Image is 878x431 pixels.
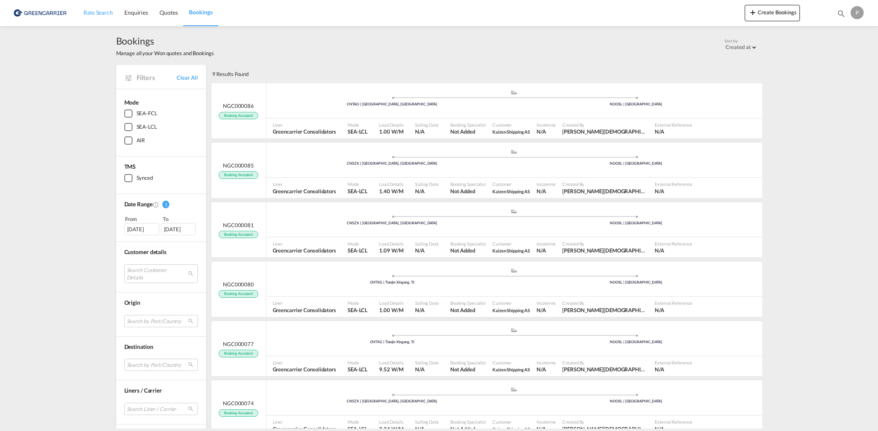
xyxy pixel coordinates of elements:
[124,343,153,350] span: Destination
[379,128,403,135] span: 1.00 W/M
[273,360,336,366] span: Liner
[137,73,177,82] span: Filters
[492,248,530,253] span: Kaizen Shipping AS
[655,366,692,373] span: N/A
[492,366,530,373] span: Kaizen Shipping AS
[270,399,514,404] div: CNSZX | [GEOGRAPHIC_DATA], [GEOGRAPHIC_DATA]
[415,241,439,247] span: Sailing Date
[124,215,160,223] div: From
[562,366,648,373] span: Per Kristian Edvartsen
[537,122,556,128] span: Incoterms
[450,247,486,254] span: Not Added
[159,9,177,16] span: Quotes
[537,241,556,247] span: Incoterms
[537,300,556,306] span: Incoterms
[509,268,519,272] md-icon: assets/icons/custom/ship-fill.svg
[124,299,140,306] span: Origin
[562,306,648,314] span: Per Kristian Edvartsen
[223,281,254,288] span: NGC000080
[450,188,486,195] span: Not Added
[655,122,692,128] span: External Reference
[211,202,762,258] div: NGC000081 Booking Accepted assets/icons/custom/ship-fill.svgassets/icons/custom/roll-o-plane.svgP...
[124,248,166,255] span: Customer details
[509,150,519,154] md-icon: assets/icons/custom/ship-fill.svg
[514,399,758,404] div: NOOSL | [GEOGRAPHIC_DATA]
[223,162,254,169] span: NGC000085
[223,400,254,407] span: NGC000074
[492,247,530,254] span: Kaizen Shipping AS
[509,209,519,213] md-icon: assets/icons/custom/ship-fill.svg
[270,161,514,166] div: CNSZX | [GEOGRAPHIC_DATA], [GEOGRAPHIC_DATA]
[116,49,214,57] span: Manage all your Won quotes and Bookings
[219,350,258,357] span: Booking Accepted
[748,7,758,17] md-icon: icon-plus 400-fg
[562,181,648,187] span: Created By
[270,102,514,107] div: CNTAO | [GEOGRAPHIC_DATA], [GEOGRAPHIC_DATA]
[116,34,214,47] span: Bookings
[450,300,486,306] span: Booking Specialist
[492,419,530,425] span: Customer
[273,419,336,425] span: Liner
[655,247,692,254] span: N/A
[562,419,648,425] span: Created By
[124,163,136,170] span: TMS
[509,328,519,332] md-icon: assets/icons/custom/ship-fill.svg
[379,366,403,373] span: 9.52 W/M
[161,223,196,235] div: [DATE]
[211,83,762,139] div: NGC000086 Booking Accepted assets/icons/custom/ship-fill.svgassets/icons/custom/roll-o-plane.svgP...
[379,122,404,128] span: Load Details
[655,128,692,135] span: N/A
[348,300,368,306] span: Mode
[492,308,530,313] span: Kaizen Shipping AS
[189,9,212,16] span: Bookings
[450,122,486,128] span: Booking Specialist
[415,419,439,425] span: Sailing Date
[212,65,249,83] div: 9 Results Found
[219,290,258,298] span: Booking Accepted
[415,300,439,306] span: Sailing Date
[348,181,368,187] span: Mode
[219,171,258,179] span: Booking Accepted
[273,247,336,254] span: Greencarrier Consolidators
[450,360,486,366] span: Booking Specialist
[492,122,530,128] span: Customer
[211,143,762,198] div: NGC000085 Booking Accepted assets/icons/custom/ship-fill.svgassets/icons/custom/roll-o-plane.svgP...
[270,339,514,345] div: CNTXG | Tianjin Xingang, TJ
[270,280,514,285] div: CNTXG | Tianjin Xingang, TJ
[514,280,758,285] div: NOOSL | [GEOGRAPHIC_DATA]
[137,174,153,182] div: Synced
[124,386,198,395] div: Liners / Carrier
[273,300,336,306] span: Liner
[273,188,336,195] span: Greencarrier Consolidators
[492,129,530,134] span: Kaizen Shipping AS
[492,367,530,372] span: Kaizen Shipping AS
[348,366,368,373] span: SEA-LCL
[655,241,692,247] span: External Reference
[837,9,846,21] div: icon-magnify
[348,419,368,425] span: Mode
[379,247,403,254] span: 1.09 W/M
[137,136,145,145] div: AIR
[537,419,556,425] span: Incoterms
[348,247,368,254] span: SEA-LCL
[83,9,113,16] span: Rate Search
[415,181,439,187] span: Sailing Date
[124,248,198,256] div: Customer details
[12,4,67,22] img: e39c37208afe11efa9cb1d7a6ea7d6f5.png
[514,339,758,345] div: NOOSL | [GEOGRAPHIC_DATA]
[137,109,157,118] div: SEA-FCL
[745,5,800,21] button: icon-plus 400-fgCreate Bookings
[273,306,336,314] span: Greencarrier Consolidators
[124,215,198,235] span: From To [DATE][DATE]
[223,340,254,348] span: NGC000077
[537,247,546,254] div: N/A
[211,321,762,377] div: NGC000077 Booking Accepted assets/icons/custom/ship-fill.svgassets/icons/custom/roll-o-plane.svgP...
[211,261,762,317] div: NGC000080 Booking Accepted assets/icons/custom/ship-fill.svgassets/icons/custom/roll-o-plane.svgP...
[562,300,648,306] span: Created By
[655,188,692,195] span: N/A
[348,122,368,128] span: Mode
[124,299,198,307] div: Origin
[537,188,546,195] div: N/A
[450,181,486,187] span: Booking Specialist
[379,419,404,425] span: Load Details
